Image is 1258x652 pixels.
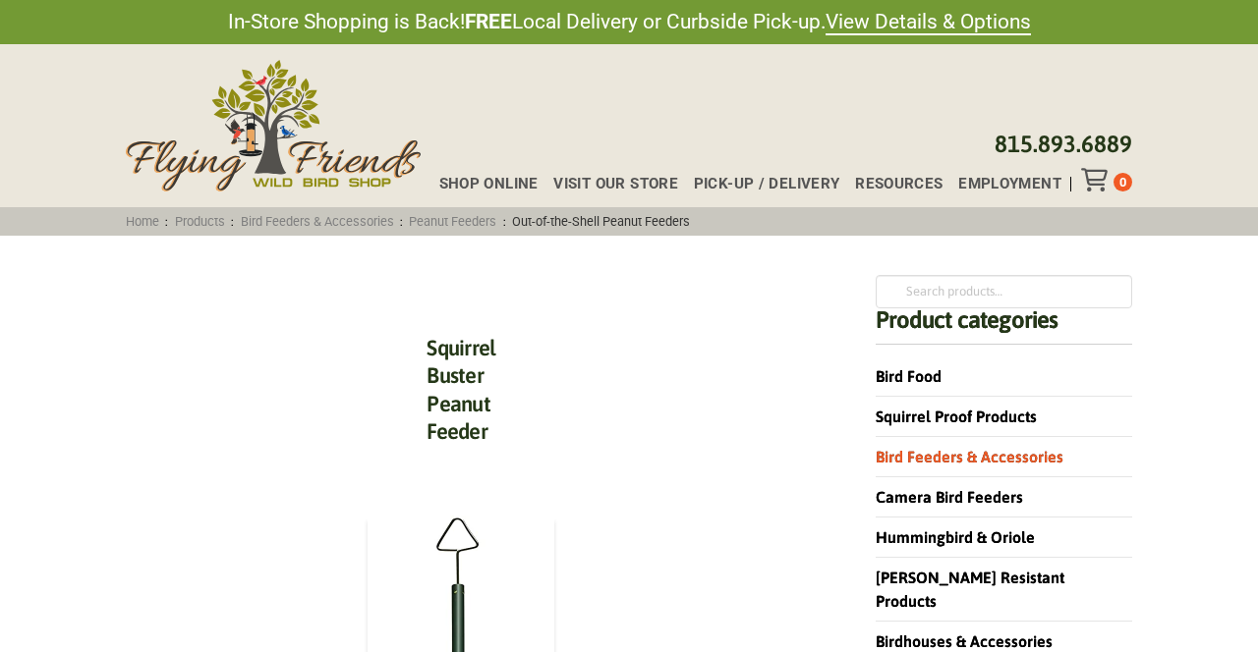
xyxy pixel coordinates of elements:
span: 0 [1119,175,1126,190]
a: Hummingbird & Oriole [876,528,1035,546]
span: Employment [958,177,1061,191]
span: Out-of-the-Shell Peanut Feeders [506,214,697,229]
a: Bird Feeders & Accessories [876,448,1063,465]
a: Shop Online [424,177,539,191]
strong: FREE [465,10,512,33]
h4: Product categories [876,308,1132,345]
span: Visit Our Store [553,177,678,191]
a: [PERSON_NAME] Resistant Products [876,569,1064,610]
span: : : : : [120,214,697,229]
a: Employment [943,177,1060,191]
a: Visit Our Store [538,177,677,191]
a: View Details & Options [826,10,1031,35]
a: 815.893.6889 [995,131,1132,157]
span: Shop Online [439,177,539,191]
a: Resources [839,177,943,191]
a: Peanut Feeders [403,214,503,229]
img: Flying Friends Wild Bird Shop Logo [126,60,421,191]
a: Squirrel Proof Products [876,407,1037,425]
a: Birdhouses & Accessories [876,632,1053,650]
a: Bird Feeders & Accessories [234,214,400,229]
a: Camera Bird Feeders [876,488,1023,506]
span: In-Store Shopping is Back! Local Delivery or Curbside Pick-up. [228,8,1031,36]
a: Bird Food [876,367,942,385]
a: Pick-up / Delivery [678,177,839,191]
a: Products [168,214,231,229]
span: Pick-up / Delivery [694,177,840,191]
a: Home [120,214,166,229]
a: Squirrel Buster Peanut Feeder [427,335,495,445]
div: Toggle Off Canvas Content [1081,168,1114,191]
input: Search products… [876,275,1132,308]
span: Resources [855,177,943,191]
